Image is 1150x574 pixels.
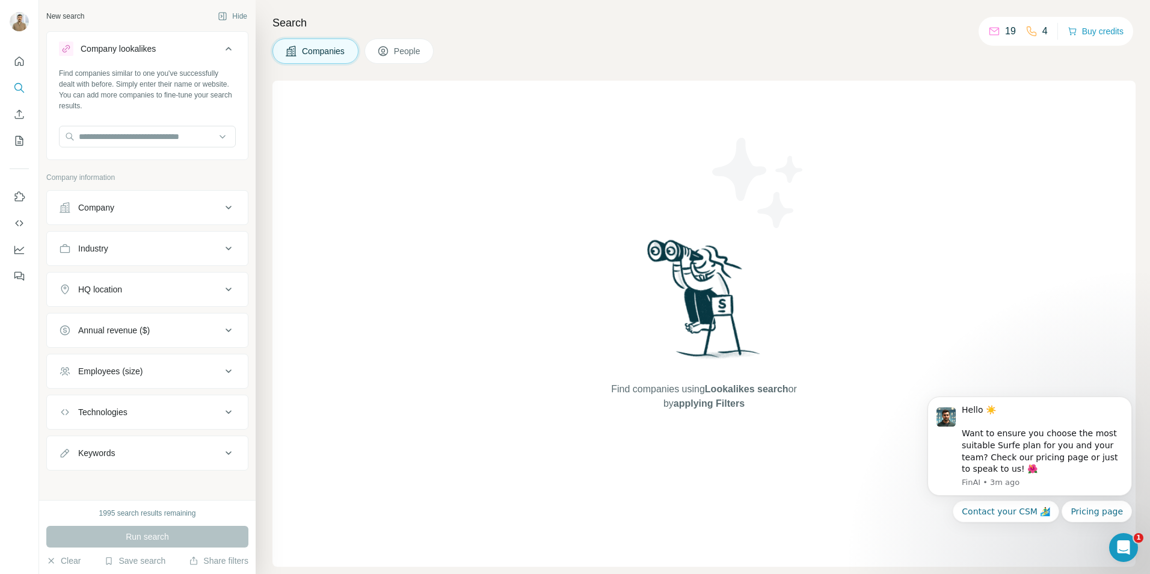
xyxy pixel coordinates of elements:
div: Employees (size) [78,365,143,377]
button: Dashboard [10,239,29,261]
button: Company lookalikes [47,34,248,68]
button: Quick start [10,51,29,72]
span: Find companies using or by [607,382,800,411]
span: 1 [1134,533,1143,543]
div: Industry [78,242,108,255]
button: Feedback [10,265,29,287]
button: Search [10,77,29,99]
span: Lookalikes search [705,384,789,394]
div: 1995 search results remaining [99,508,196,519]
button: Share filters [189,555,248,567]
button: Use Surfe on LinkedIn [10,186,29,208]
button: Employees (size) [47,357,248,386]
div: Annual revenue ($) [78,324,150,336]
button: Technologies [47,398,248,427]
div: New search [46,11,84,22]
iframe: Intercom live chat [1109,533,1138,562]
div: HQ location [78,283,122,295]
img: Surfe Illustration - Stars [704,129,813,237]
div: Technologies [78,406,128,418]
div: Company [78,202,114,214]
button: Keywords [47,439,248,468]
button: My lists [10,130,29,152]
div: Company lookalikes [81,43,156,55]
button: Clear [46,555,81,567]
iframe: Intercom notifications message [909,357,1150,542]
button: HQ location [47,275,248,304]
h4: Search [272,14,1136,31]
div: Find companies similar to one you've successfully dealt with before. Simply enter their name or w... [59,68,236,111]
span: Companies [302,45,346,57]
span: applying Filters [674,398,745,409]
p: 4 [1042,24,1048,39]
span: People [394,45,422,57]
button: Annual revenue ($) [47,316,248,345]
button: Hide [209,7,256,25]
button: Buy credits [1068,23,1124,40]
button: Company [47,193,248,222]
button: Industry [47,234,248,263]
p: Company information [46,172,248,183]
p: 19 [1005,24,1016,39]
button: Use Surfe API [10,212,29,234]
div: Keywords [78,447,115,459]
button: Save search [104,555,165,567]
button: Enrich CSV [10,103,29,125]
img: Surfe Illustration - Woman searching with binoculars [642,236,767,371]
img: Avatar [10,12,29,31]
